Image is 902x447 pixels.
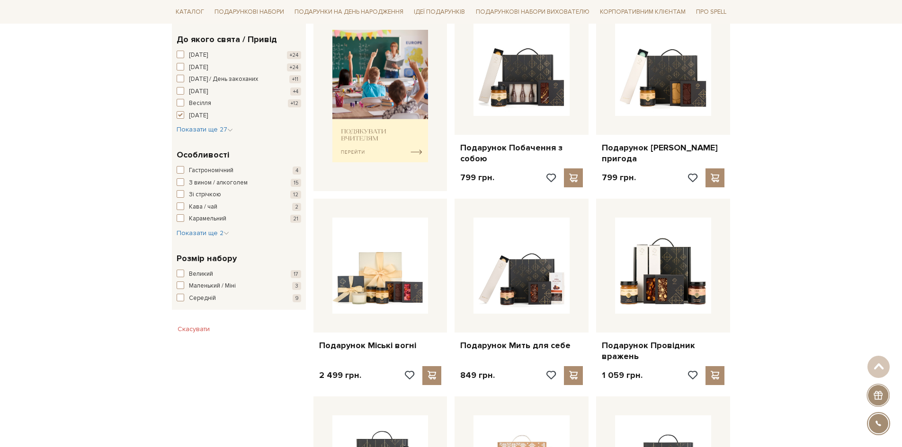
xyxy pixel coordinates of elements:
[177,178,301,188] button: З вином / алкоголем 15
[602,370,643,381] p: 1 059 грн.
[177,111,301,121] button: [DATE]
[172,322,215,337] button: Скасувати
[293,294,301,302] span: 9
[602,172,636,183] p: 799 грн.
[332,30,429,163] img: banner
[290,215,301,223] span: 21
[177,190,301,200] button: Зі стрічкою 12
[189,270,213,279] span: Великий
[177,166,301,175] button: Гастрономічний 4
[189,51,208,60] span: [DATE]
[290,88,301,96] span: +4
[177,229,229,237] span: Показати ще 2
[189,214,226,224] span: Карамельний
[189,166,233,175] span: Гастрономічний
[287,63,301,71] span: +24
[189,99,211,108] span: Весілля
[460,172,494,183] p: 799 грн.
[177,270,301,279] button: Великий 17
[172,5,208,19] a: Каталог
[189,87,208,96] span: [DATE]
[692,5,730,19] a: Про Spell
[291,179,301,187] span: 15
[211,5,288,19] a: Подарункові набори
[287,51,301,59] span: +24
[290,191,301,199] span: 12
[177,125,233,133] span: Показати ще 27
[292,203,301,211] span: 2
[288,99,301,107] span: +12
[189,294,216,303] span: Середній
[289,75,301,83] span: +11
[177,63,301,72] button: [DATE] +24
[177,281,301,291] button: Маленький / Міні 3
[319,370,361,381] p: 2 499 грн.
[319,340,442,351] a: Подарунок Міські вогні
[177,252,237,265] span: Розмір набору
[291,270,301,278] span: 17
[177,51,301,60] button: [DATE] +24
[460,340,583,351] a: Подарунок Мить для себе
[177,202,301,212] button: Кава / чай 2
[189,111,208,121] span: [DATE]
[460,142,583,165] a: Подарунок Побачення з собою
[291,5,407,19] a: Подарунки на День народження
[189,75,258,84] span: [DATE] / День закоханих
[460,370,495,381] p: 849 грн.
[189,63,208,72] span: [DATE]
[602,340,724,362] a: Подарунок Провідник вражень
[177,228,229,238] button: Показати ще 2
[177,294,301,303] button: Середній 9
[189,190,221,200] span: Зі стрічкою
[177,125,233,134] button: Показати ще 27
[596,4,689,20] a: Корпоративним клієнтам
[410,5,469,19] a: Ідеї подарунків
[189,202,217,212] span: Кава / чай
[189,281,236,291] span: Маленький / Міні
[189,178,248,188] span: З вином / алкоголем
[177,87,301,96] button: [DATE] +4
[177,99,301,108] button: Весілля +12
[177,214,301,224] button: Карамельний 21
[292,282,301,290] span: 3
[177,33,277,46] span: До якого свята / Привід
[177,75,301,84] button: [DATE] / День закоханих +11
[602,142,724,165] a: Подарунок [PERSON_NAME] пригода
[472,4,593,20] a: Подарункові набори вихователю
[177,149,229,161] span: Особливості
[293,167,301,175] span: 4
